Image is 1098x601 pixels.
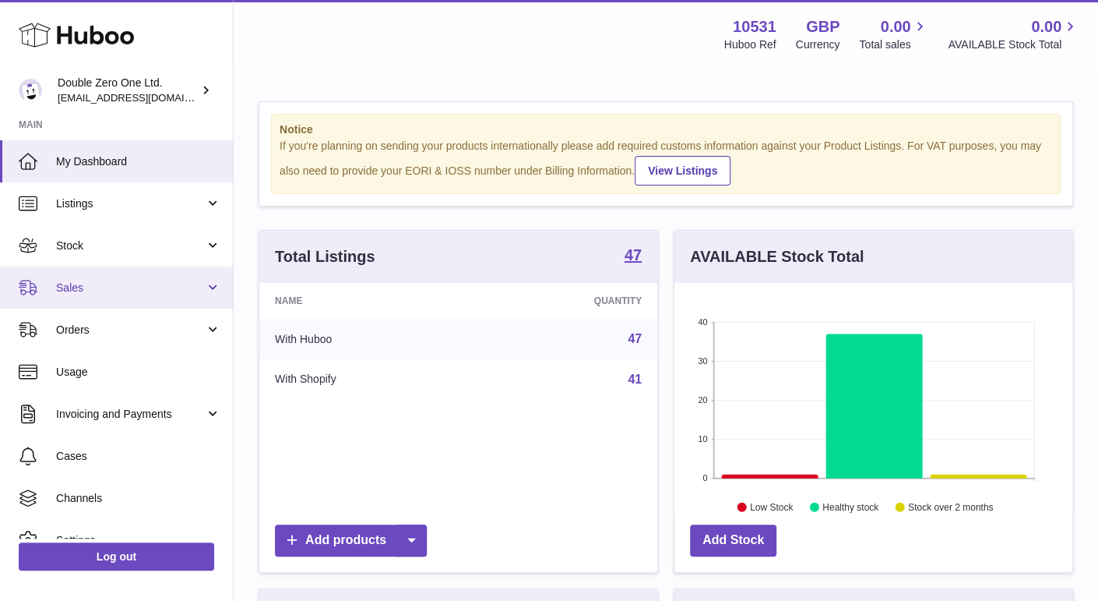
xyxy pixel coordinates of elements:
text: Low Stock [750,501,794,512]
strong: GBP [806,16,839,37]
a: 0.00 Total sales [859,16,928,52]
span: AVAILABLE Stock Total [948,37,1079,52]
a: 41 [628,373,642,386]
div: Huboo Ref [724,37,776,52]
a: 47 [628,332,642,345]
span: Sales [56,281,205,295]
td: With Shopify [259,359,474,400]
h3: Total Listings [275,246,375,267]
span: Cases [56,449,221,464]
text: Healthy stock [822,501,879,512]
text: 30 [698,356,707,366]
span: Total sales [859,37,928,52]
div: Currency [796,37,840,52]
a: 0.00 AVAILABLE Stock Total [948,16,1079,52]
text: 10 [698,434,707,444]
strong: Notice [280,122,1052,137]
span: 0.00 [1031,16,1061,37]
strong: 10531 [733,16,776,37]
h3: AVAILABLE Stock Total [690,246,864,267]
strong: 47 [625,247,642,263]
th: Name [259,283,474,319]
span: Invoicing and Payments [56,407,205,422]
a: Add Stock [690,525,776,557]
div: Double Zero One Ltd. [58,76,198,105]
td: With Huboo [259,319,474,359]
a: Log out [19,543,214,571]
span: Listings [56,196,205,211]
text: Stock over 2 months [908,501,993,512]
text: 20 [698,395,707,405]
a: Add products [275,525,427,557]
span: My Dashboard [56,154,221,169]
span: Stock [56,239,205,253]
span: 0.00 [881,16,911,37]
text: 40 [698,317,707,327]
span: Orders [56,323,205,338]
th: Quantity [474,283,657,319]
span: [EMAIL_ADDRESS][DOMAIN_NAME] [58,91,229,104]
div: If you're planning on sending your products internationally please add required customs informati... [280,139,1052,186]
a: View Listings [635,156,730,186]
text: 0 [702,473,707,483]
img: hello@001skincare.com [19,79,42,102]
span: Usage [56,365,221,380]
a: 47 [625,247,642,266]
span: Channels [56,491,221,506]
span: Settings [56,533,221,548]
